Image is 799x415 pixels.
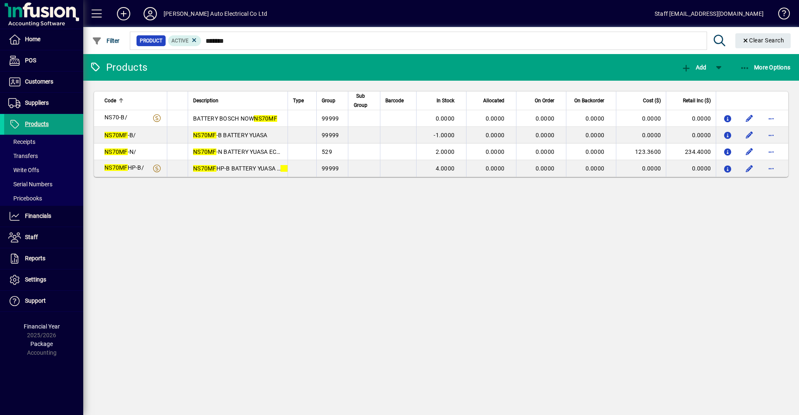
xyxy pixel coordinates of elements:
span: Customers [25,78,53,85]
button: Add [679,60,708,75]
a: Staff [4,227,83,248]
button: Filter [90,33,122,48]
span: 0.0000 [486,132,505,138]
span: On Order [535,96,554,105]
a: Knowledge Base [772,2,789,29]
span: -N/ [104,148,136,155]
button: Edit [743,112,756,125]
mat-chip: Activation Status: Active [168,35,201,46]
td: 123.3600 [616,143,666,160]
span: In Stock [437,96,454,105]
span: Allocated [483,96,504,105]
span: Serial Numbers [8,181,52,188]
div: Type [293,96,311,105]
span: Home [25,36,40,42]
em: NS70MF [193,132,216,138]
span: 99999 [322,165,339,172]
button: More options [764,145,778,158]
div: Description [193,96,283,105]
div: Sub Group [353,91,375,110]
td: 0.0000 [666,160,716,177]
span: 0.0000 [586,132,605,138]
div: Group [322,96,343,105]
span: Retail Inc ($) [683,96,711,105]
span: 0.0000 [586,148,605,155]
span: Transfers [8,153,38,159]
div: Barcode [385,96,411,105]
span: Package [30,341,53,347]
a: Home [4,29,83,50]
span: Barcode [385,96,404,105]
span: Code [104,96,116,105]
div: Allocated [471,96,512,105]
button: More options [764,128,778,142]
div: In Stock [422,96,462,105]
span: Financial Year [24,323,60,330]
button: Edit [743,128,756,142]
span: More Options [740,64,791,71]
span: On Backorder [574,96,604,105]
span: Reports [25,255,45,262]
a: Financials [4,206,83,227]
a: Customers [4,72,83,92]
span: Add [681,64,706,71]
span: 99999 [322,115,339,122]
div: Products [89,61,147,74]
span: Sub Group [353,91,367,110]
button: More Options [738,60,793,75]
span: 0.0000 [486,148,505,155]
span: 0.0000 [436,115,455,122]
td: 0.0000 [666,110,716,127]
button: Profile [137,6,164,21]
span: HP-B/ [104,164,144,171]
span: Receipts [8,138,35,145]
div: Code [104,96,162,105]
span: -1.0000 [434,132,454,138]
span: 0.0000 [486,165,505,172]
span: Active [171,38,189,44]
span: 529 [322,148,332,155]
em: NS70MF [104,132,128,138]
div: [PERSON_NAME] Auto Electrical Co Ltd [164,7,267,20]
a: Receipts [4,135,83,149]
em: NS70MF [193,148,216,155]
span: 0.0000 [536,132,555,138]
td: 0.0000 [666,127,716,143]
em: NS70MF [104,148,128,155]
span: 0.0000 [486,115,505,122]
span: NS70-B/ [104,114,127,121]
span: Suppliers [25,99,49,106]
span: Products [25,121,49,127]
button: Edit [743,145,756,158]
button: More options [764,162,778,175]
span: 0.0000 [586,115,605,122]
span: Filter [92,37,120,44]
span: -N BATTERY YUASA ECON [193,148,285,155]
span: 2.0000 [436,148,455,155]
button: Edit [743,162,756,175]
span: Type [293,96,304,105]
span: BATTERY BOSCH NOW [193,115,277,122]
a: Settings [4,269,83,290]
span: Pricebooks [8,195,42,202]
span: 99999 [322,132,339,138]
em: NS70MF [104,164,128,171]
span: Description [193,96,218,105]
div: On Backorder [571,96,612,105]
a: Write Offs [4,163,83,177]
span: Staff [25,234,38,240]
span: 0.0000 [536,148,555,155]
div: Staff [EMAIL_ADDRESS][DOMAIN_NAME] [655,7,764,20]
span: Write Offs [8,167,39,173]
td: 0.0000 [616,127,666,143]
td: 0.0000 [616,110,666,127]
em: NS70MF [254,115,277,122]
span: HP-B BATTERY YUASA = [193,165,303,172]
a: Suppliers [4,93,83,114]
a: Serial Numbers [4,177,83,191]
a: Reports [4,248,83,269]
span: -B/ [104,132,136,138]
em: NS70MF [193,165,216,172]
button: Clear [735,33,791,48]
span: Settings [25,276,46,283]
